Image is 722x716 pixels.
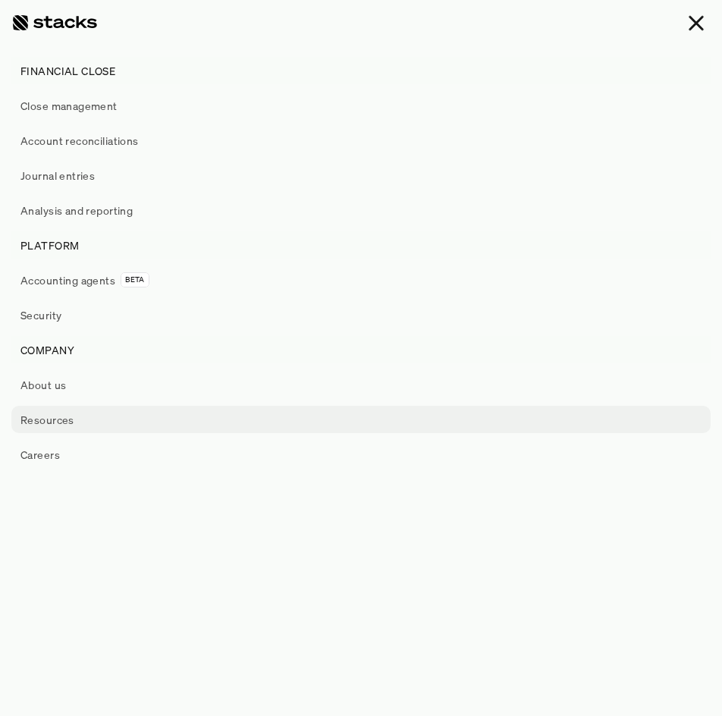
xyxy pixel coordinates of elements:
[16,369,83,380] a: Privacy Policy
[20,377,66,393] p: About us
[11,92,711,119] a: Close management
[125,275,145,284] h2: BETA
[11,371,711,398] a: About us
[11,406,711,433] a: Resources
[11,196,711,224] a: Analysis and reporting
[11,301,711,328] a: Security
[20,203,133,218] p: Analysis and reporting
[20,342,74,358] p: COMPANY
[20,237,79,253] p: PLATFORM
[20,98,118,114] p: Close management
[11,127,711,154] a: Account reconciliations
[20,447,60,463] p: Careers
[20,133,139,149] p: Account reconciliations
[20,412,74,428] p: Resources
[11,441,711,468] a: Careers
[11,266,711,294] a: Accounting agentsBETA
[20,63,115,79] p: FINANCIAL CLOSE
[11,162,711,189] a: Journal entries
[20,168,95,184] p: Journal entries
[20,272,115,288] p: Accounting agents
[20,307,61,323] p: Security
